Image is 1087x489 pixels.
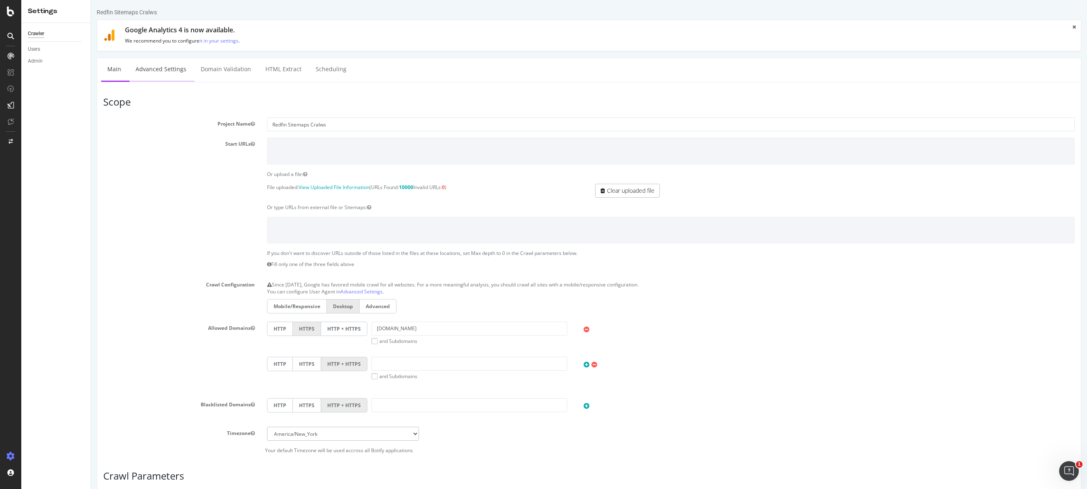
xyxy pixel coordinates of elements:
[176,184,492,191] p: File uploaded: (URLs Found: Invalid URLs: )
[160,140,164,147] button: Start URLs
[160,324,164,331] button: Allowed Domains
[202,322,230,336] label: HTTPS
[236,299,269,313] label: Desktop
[12,97,984,107] h3: Scope
[12,471,984,481] h3: Crawl Parameters
[1076,461,1082,468] span: 1
[28,45,85,54] a: Users
[168,58,217,81] a: HTML Extract
[202,398,230,412] label: HTTPS
[170,204,990,211] div: Or type URLs from external file or Sitemaps:
[230,398,276,412] label: HTTP + HTTPS
[202,357,230,371] label: HTTPS
[176,322,202,336] label: HTTP
[28,57,43,65] div: Admin
[34,37,972,44] p: We recommend you to configure .
[281,338,326,345] label: and Subdomains
[28,29,44,38] div: Crawler
[249,288,292,295] a: Advanced Settings
[281,373,326,380] label: and Subdomains
[6,322,170,331] label: Allowed Domains
[176,288,984,295] p: You can configure User Agent in .
[176,250,984,257] p: If you don't want to discover URLs outside of those listed in the files at these locations, set M...
[176,398,202,412] label: HTTP
[34,27,972,34] h1: Google Analytics 4 is now available.
[12,447,984,454] p: Your default Timezone will be used accross all Botify applications
[230,357,276,371] label: HTTP + HTTPS
[160,430,164,437] button: Timezone
[208,184,279,191] a: View Uploaded File Information
[28,29,85,38] a: Crawler
[10,58,36,81] a: Main
[109,37,147,44] a: it in your settings
[160,120,164,127] button: Project Name
[351,184,354,191] strong: 0
[13,29,24,41] img: ga4.9118ffdc1441.svg
[28,7,84,16] div: Settings
[6,137,170,147] label: Start URLs
[1059,461,1079,481] iframe: Intercom live chat
[170,171,990,178] div: Or upload a file:
[308,184,322,191] strong: 10000
[230,322,276,336] label: HTTP + HTTPS
[176,299,236,313] label: Mobile/Responsive
[28,57,85,65] a: Admin
[6,427,170,437] label: Timezone
[6,398,170,408] label: Blacklisted Domains
[269,299,306,313] label: Advanced
[38,58,102,81] a: Advanced Settings
[504,184,569,198] a: Clear uploaded file
[176,357,202,371] label: HTTP
[28,45,40,54] div: Users
[104,58,166,81] a: Domain Validation
[160,401,164,408] button: Blacklisted Domains
[219,58,262,81] a: Scheduling
[176,278,984,288] p: Since [DATE], Google has favored mobile crawl for all websites. For a more meaningful analysis, y...
[6,117,170,127] label: Project Name
[6,8,66,16] div: Redfin Sitemaps Cralws
[176,261,984,268] p: Fill only one of the three fields above
[6,278,170,288] label: Crawl Configuration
